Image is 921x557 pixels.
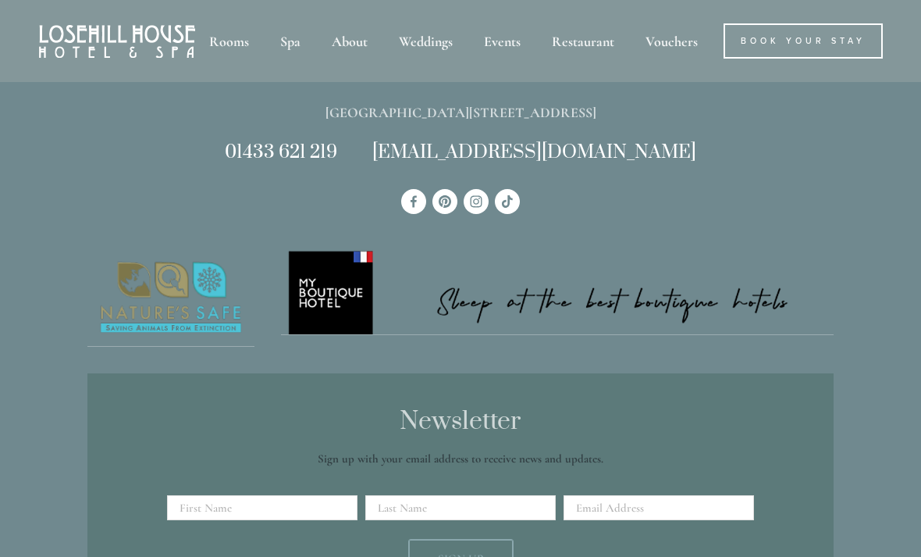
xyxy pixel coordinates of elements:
[195,23,263,59] div: Rooms
[464,189,489,214] a: Instagram
[365,495,556,520] input: Last Name
[470,23,535,59] div: Events
[724,23,883,59] a: Book Your Stay
[631,23,712,59] a: Vouchers
[432,189,457,214] a: Pinterest
[87,101,834,125] p: [GEOGRAPHIC_DATA][STREET_ADDRESS]
[495,189,520,214] a: TikTok
[266,23,315,59] div: Spa
[225,141,337,164] a: 01433 621 219
[401,189,426,214] a: Losehill House Hotel & Spa
[167,495,357,520] input: First Name
[281,248,834,335] img: My Boutique Hotel - Logo
[538,23,628,59] div: Restaurant
[172,449,749,468] p: Sign up with your email address to receive news and updates.
[372,141,696,164] a: [EMAIL_ADDRESS][DOMAIN_NAME]
[87,248,254,347] img: Nature's Safe - Logo
[281,248,834,336] a: My Boutique Hotel - Logo
[172,408,749,436] h2: Newsletter
[39,25,195,58] img: Losehill House
[385,23,467,59] div: Weddings
[318,23,382,59] div: About
[564,495,754,520] input: Email Address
